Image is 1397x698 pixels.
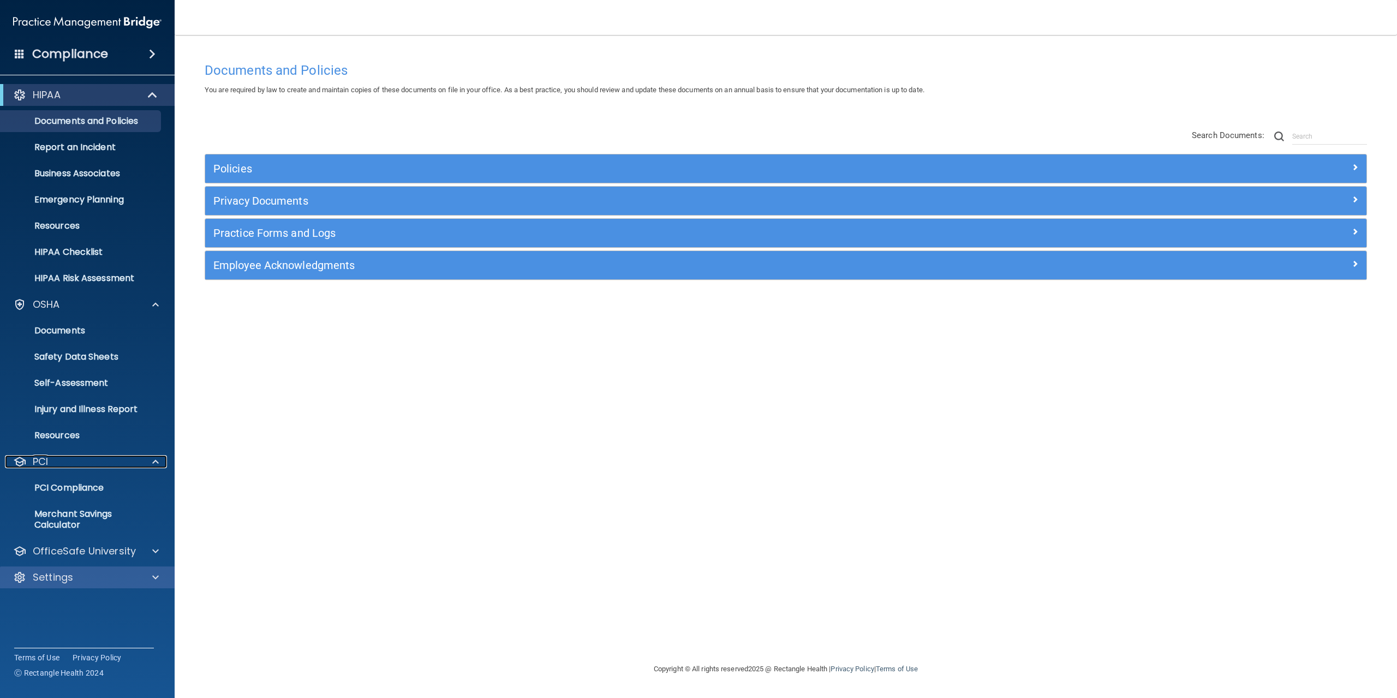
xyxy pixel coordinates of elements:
[33,455,48,468] p: PCI
[7,482,156,493] p: PCI Compliance
[13,571,159,584] a: Settings
[33,571,73,584] p: Settings
[213,224,1358,242] a: Practice Forms and Logs
[14,652,59,663] a: Terms of Use
[213,256,1358,274] a: Employee Acknowledgments
[7,509,156,530] p: Merchant Savings Calculator
[7,168,156,179] p: Business Associates
[1292,128,1367,145] input: Search
[205,63,1367,77] h4: Documents and Policies
[33,298,60,311] p: OSHA
[213,195,1068,207] h5: Privacy Documents
[587,652,985,687] div: Copyright © All rights reserved 2025 @ Rectangle Health | |
[7,220,156,231] p: Resources
[213,160,1358,177] a: Policies
[7,430,156,441] p: Resources
[831,665,874,673] a: Privacy Policy
[13,11,162,33] img: PMB logo
[1274,132,1284,141] img: ic-search.3b580494.png
[7,116,156,127] p: Documents and Policies
[205,86,924,94] span: You are required by law to create and maintain copies of these documents on file in your office. ...
[213,163,1068,175] h5: Policies
[13,545,159,558] a: OfficeSafe University
[14,667,104,678] span: Ⓒ Rectangle Health 2024
[13,88,158,102] a: HIPAA
[13,455,159,468] a: PCI
[32,46,108,62] h4: Compliance
[73,652,122,663] a: Privacy Policy
[213,227,1068,239] h5: Practice Forms and Logs
[7,194,156,205] p: Emergency Planning
[1192,130,1264,140] span: Search Documents:
[7,351,156,362] p: Safety Data Sheets
[7,273,156,284] p: HIPAA Risk Assessment
[33,88,61,102] p: HIPAA
[7,325,156,336] p: Documents
[213,192,1358,210] a: Privacy Documents
[7,142,156,153] p: Report an Incident
[33,545,136,558] p: OfficeSafe University
[13,298,159,311] a: OSHA
[7,378,156,389] p: Self-Assessment
[7,247,156,258] p: HIPAA Checklist
[876,665,918,673] a: Terms of Use
[213,259,1068,271] h5: Employee Acknowledgments
[7,404,156,415] p: Injury and Illness Report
